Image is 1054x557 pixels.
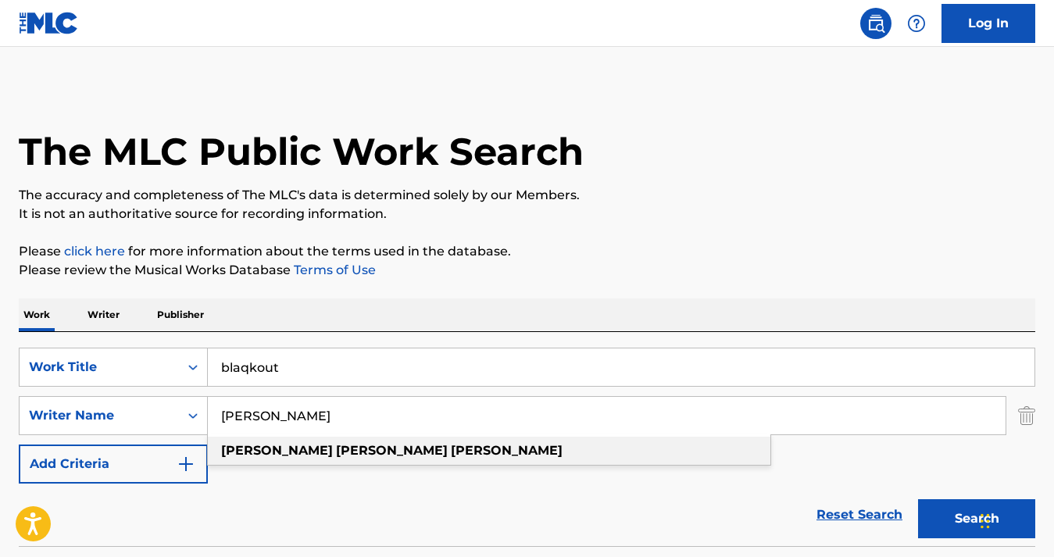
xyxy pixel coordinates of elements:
p: It is not an authoritative source for recording information. [19,205,1035,223]
a: Terms of Use [291,262,376,277]
p: Writer [83,298,124,331]
div: Work Title [29,358,170,377]
img: MLC Logo [19,12,79,34]
a: Reset Search [809,498,910,532]
h1: The MLC Public Work Search [19,128,584,175]
div: Drag [981,498,990,545]
a: click here [64,244,125,259]
a: Public Search [860,8,891,39]
img: 9d2ae6d4665cec9f34b9.svg [177,455,195,473]
strong: [PERSON_NAME] [221,443,333,458]
img: search [866,14,885,33]
strong: [PERSON_NAME] [451,443,563,458]
p: Publisher [152,298,209,331]
img: Delete Criterion [1018,396,1035,435]
strong: [PERSON_NAME] [336,443,448,458]
a: Log In [941,4,1035,43]
div: Writer Name [29,406,170,425]
button: Search [918,499,1035,538]
p: Please review the Musical Works Database [19,261,1035,280]
button: Add Criteria [19,445,208,484]
div: Help [901,8,932,39]
p: The accuracy and completeness of The MLC's data is determined solely by our Members. [19,186,1035,205]
iframe: Chat Widget [976,482,1054,557]
img: help [907,14,926,33]
p: Please for more information about the terms used in the database. [19,242,1035,261]
p: Work [19,298,55,331]
form: Search Form [19,348,1035,546]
